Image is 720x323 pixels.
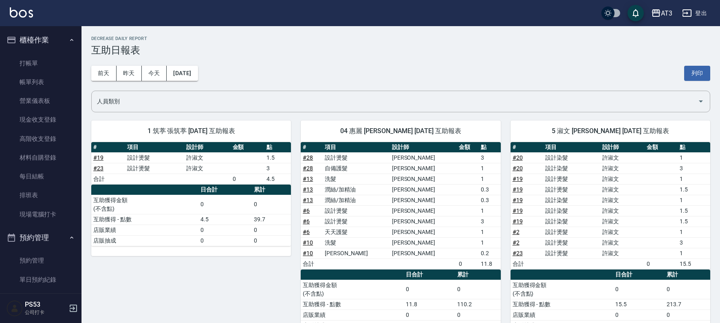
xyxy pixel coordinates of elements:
th: 累計 [665,270,710,280]
td: 設計燙髮 [543,174,600,184]
td: 0.3 [479,184,501,195]
td: 3 [264,163,291,174]
td: 許淑文 [184,163,231,174]
td: 1.5 [264,152,291,163]
td: 0 [231,174,264,184]
a: 材料自購登錄 [3,148,78,167]
a: #19 [513,207,523,214]
td: 合計 [91,174,125,184]
button: 預約管理 [3,227,78,248]
th: # [301,142,323,153]
span: 5 淑文 [PERSON_NAME] [DATE] 互助報表 [520,127,700,135]
td: 0.3 [479,195,501,205]
td: [PERSON_NAME] [323,248,390,258]
a: #19 [513,186,523,193]
td: 0 [457,258,479,269]
a: #19 [513,197,523,203]
td: 0 [252,195,291,214]
td: 店販業績 [511,310,613,320]
td: 0 [665,310,710,320]
td: [PERSON_NAME] [390,152,457,163]
td: 許淑文 [600,163,645,174]
td: 1 [678,152,710,163]
td: 1 [678,174,710,184]
td: 1.5 [678,184,710,195]
table: a dense table [301,142,500,270]
span: 04 惠麗 [PERSON_NAME] [DATE] 互助報表 [310,127,491,135]
a: #10 [303,250,313,256]
td: 4.5 [198,214,252,225]
div: AT3 [661,8,672,18]
a: #2 [513,239,520,246]
td: 0 [198,195,252,214]
a: #20 [513,165,523,172]
th: 項目 [323,142,390,153]
td: 15.5 [613,299,665,310]
td: 1.5 [678,216,710,227]
td: 15.5 [678,258,710,269]
span: 1 筑葶 張筑葶 [DATE] 互助報表 [101,127,281,135]
td: 互助獲得金額 (不含點) [511,280,613,299]
th: 日合計 [404,270,455,280]
td: 11.8 [404,299,455,310]
td: [PERSON_NAME] [390,174,457,184]
td: [PERSON_NAME] [390,216,457,227]
td: 0 [198,235,252,246]
a: #23 [93,165,103,172]
td: 許淑文 [600,227,645,237]
a: 高階收支登錄 [3,129,78,148]
td: 設計染髮 [543,152,600,163]
td: 互助獲得金額 (不含點) [91,195,198,214]
a: 每日結帳 [3,167,78,186]
h2: Decrease Daily Report [91,36,710,41]
td: 設計染髮 [543,195,600,205]
button: 列印 [684,66,710,81]
td: [PERSON_NAME] [390,184,457,195]
td: 許淑文 [600,248,645,258]
td: 1 [678,195,710,205]
td: 設計燙髮 [543,184,600,195]
td: 自備護髮 [323,163,390,174]
td: 合計 [511,258,543,269]
a: 現金收支登錄 [3,110,78,129]
td: [PERSON_NAME] [390,205,457,216]
img: Person [7,300,23,316]
td: 設計染髮 [543,163,600,174]
a: 帳單列表 [3,73,78,91]
a: #20 [513,154,523,161]
button: 昨天 [117,66,142,81]
th: 金額 [645,142,677,153]
td: 11.8 [479,258,501,269]
td: 許淑文 [600,205,645,216]
td: 設計燙髮 [125,163,184,174]
td: 互助獲得 - 點數 [301,299,403,310]
a: #28 [303,165,313,172]
td: 3 [479,216,501,227]
h3: 互助日報表 [91,45,710,56]
button: 前天 [91,66,117,81]
td: 1 [479,237,501,248]
td: 許淑文 [600,152,645,163]
td: 設計燙髮 [323,216,390,227]
td: 店販業績 [301,310,403,320]
td: 許淑文 [600,216,645,227]
td: 天天護髮 [323,227,390,237]
th: 點 [264,142,291,153]
td: 0.2 [479,248,501,258]
a: #6 [303,229,310,235]
td: 0 [404,280,455,299]
a: #19 [513,218,523,225]
a: #28 [303,154,313,161]
a: 預約管理 [3,251,78,270]
td: 設計燙髮 [323,152,390,163]
td: [PERSON_NAME] [390,237,457,248]
td: 潤絲/加精油 [323,184,390,195]
input: 人員名稱 [95,94,694,109]
th: 設計師 [390,142,457,153]
button: [DATE] [167,66,198,81]
td: 互助獲得 - 點數 [91,214,198,225]
th: 項目 [543,142,600,153]
button: Open [694,95,707,108]
a: #13 [303,176,313,182]
a: #19 [93,154,103,161]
